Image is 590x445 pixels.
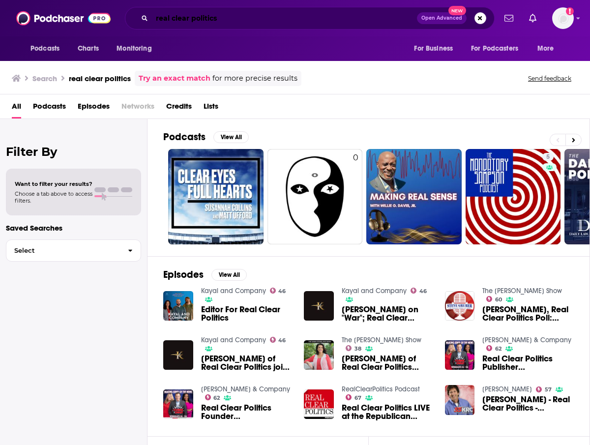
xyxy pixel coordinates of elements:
[110,39,164,58] button: open menu
[278,338,286,343] span: 46
[346,345,361,351] a: 38
[270,288,286,294] a: 46
[465,39,532,58] button: open menu
[163,268,247,281] a: EpisodesView All
[12,98,21,119] span: All
[304,291,334,321] img: Brady on "War"; Real Clear Politics Report
[15,190,92,204] span: Choose a tab above to access filters.
[482,287,562,295] a: The Steve Gruber Show
[201,385,290,393] a: O'Connor & Company
[163,389,193,419] img: Real Clear Politics Founder Tom Bevan on the Iowa Caucus
[201,404,293,420] span: Real Clear Politics Founder [PERSON_NAME] on the [US_STATE] Caucus
[125,7,495,30] div: Search podcasts, credits, & more...
[304,340,334,370] img: Charles McElwee of Real Clear Politics Joins Dawn
[486,345,501,351] a: 62
[353,153,358,240] div: 0
[354,396,361,400] span: 67
[152,10,417,26] input: Search podcasts, credits, & more...
[121,98,154,119] span: Networks
[482,336,571,344] a: O'Connor & Company
[342,404,433,420] a: Real Clear Politics LIVE at the Republican National Convention
[354,347,361,351] span: 38
[201,336,266,344] a: Kayal and Company
[537,42,554,56] span: More
[566,7,574,15] svg: Add a profile image
[163,131,206,143] h2: Podcasts
[163,291,193,321] img: Editor For Real Clear Politics
[536,386,552,392] a: 57
[482,355,574,371] a: Real Clear Politics Publisher Tom Bevan on Latest 2024 Polls
[417,12,467,24] button: Open AdvancedNew
[342,305,433,322] span: [PERSON_NAME] on "War"; Real Clear Politics Report
[342,355,433,371] a: Charles McElwee of Real Clear Politics Joins Dawn
[211,269,247,281] button: View All
[486,296,502,302] a: 60
[6,239,141,262] button: Select
[346,394,361,400] a: 67
[69,74,131,83] h3: real clear politics
[201,305,293,322] a: Editor For Real Clear Politics
[482,385,532,393] a: Brian Thomas
[204,98,218,119] a: Lists
[16,9,111,28] img: Podchaser - Follow, Share and Rate Podcasts
[545,387,552,392] span: 57
[552,7,574,29] span: Logged in as shcarlos
[78,98,110,119] a: Episodes
[482,305,574,322] a: Steve Gruber, Real Clear Politics Poll: Approval Rating at 46%, Highest Ever!!
[205,394,220,400] a: 62
[342,385,420,393] a: RealClearPolitics Podcast
[552,7,574,29] button: Show profile menu
[166,98,192,119] span: Credits
[407,39,465,58] button: open menu
[201,355,293,371] span: [PERSON_NAME] of Real Clear Politics joins [PERSON_NAME]
[71,39,105,58] a: Charts
[30,42,59,56] span: Podcasts
[495,347,501,351] span: 62
[342,336,421,344] a: The Dawn Stensland Show
[411,288,427,294] a: 46
[213,131,249,143] button: View All
[163,268,204,281] h2: Episodes
[342,305,433,322] a: Brady on "War"; Real Clear Politics Report
[6,247,120,254] span: Select
[213,396,220,400] span: 62
[201,287,266,295] a: Kayal and Company
[163,340,193,370] img: Charles McElwee of Real Clear Politics joins Nick
[212,73,297,84] span: for more precise results
[501,10,517,27] a: Show notifications dropdown
[482,355,574,371] span: Real Clear Politics Publisher [PERSON_NAME] on Latest 2024 Polls
[445,340,475,370] a: Real Clear Politics Publisher Tom Bevan on Latest 2024 Polls
[448,6,466,15] span: New
[445,385,475,415] img: Mark Hemingway - Real Clear Politics - Impeachment trial
[6,145,141,159] h2: Filter By
[482,395,574,412] span: [PERSON_NAME] - Real Clear Politics - Impeachment trial
[495,297,502,302] span: 60
[482,305,574,322] span: [PERSON_NAME], Real Clear Politics Poll: Approval Rating at 46%, Highest Ever!!
[546,152,550,162] span: 5
[201,404,293,420] a: Real Clear Politics Founder Tom Bevan on the Iowa Caucus
[471,42,518,56] span: For Podcasters
[33,98,66,119] a: Podcasts
[445,291,475,321] img: Steve Gruber, Real Clear Politics Poll: Approval Rating at 46%, Highest Ever!!
[525,74,574,83] button: Send feedback
[270,337,286,343] a: 46
[419,289,427,294] span: 46
[525,10,540,27] a: Show notifications dropdown
[304,389,334,419] img: Real Clear Politics LIVE at the Republican National Convention
[414,42,453,56] span: For Business
[342,287,407,295] a: Kayal and Company
[342,355,433,371] span: [PERSON_NAME] of Real Clear Politics Joins [PERSON_NAME]
[6,223,141,233] p: Saved Searches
